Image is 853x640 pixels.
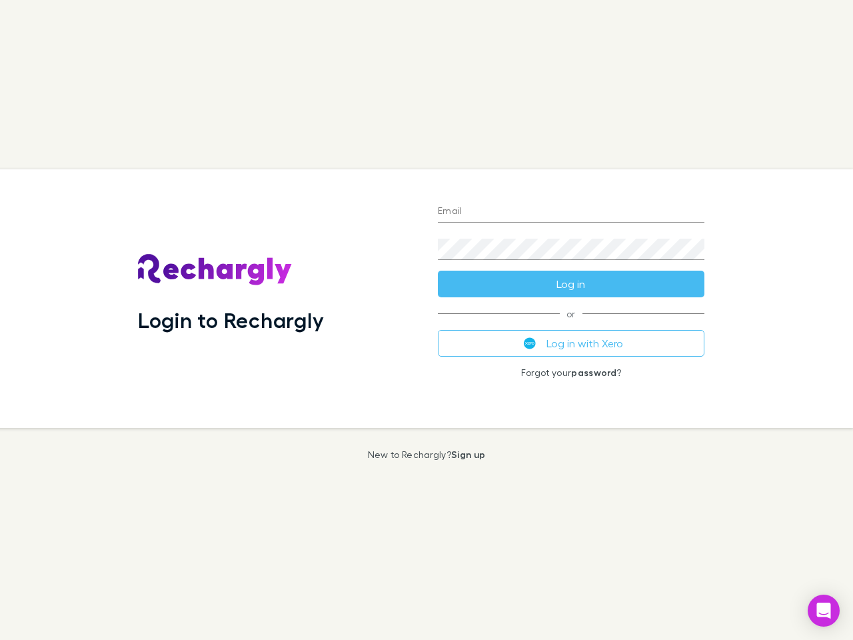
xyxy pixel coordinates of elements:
a: password [571,367,616,378]
p: New to Rechargly? [368,449,486,460]
h1: Login to Rechargly [138,307,324,333]
div: Open Intercom Messenger [808,595,840,627]
button: Log in with Xero [438,330,704,357]
a: Sign up [451,449,485,460]
span: or [438,313,704,314]
img: Xero's logo [524,337,536,349]
button: Log in [438,271,704,297]
p: Forgot your ? [438,367,704,378]
img: Rechargly's Logo [138,254,293,286]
